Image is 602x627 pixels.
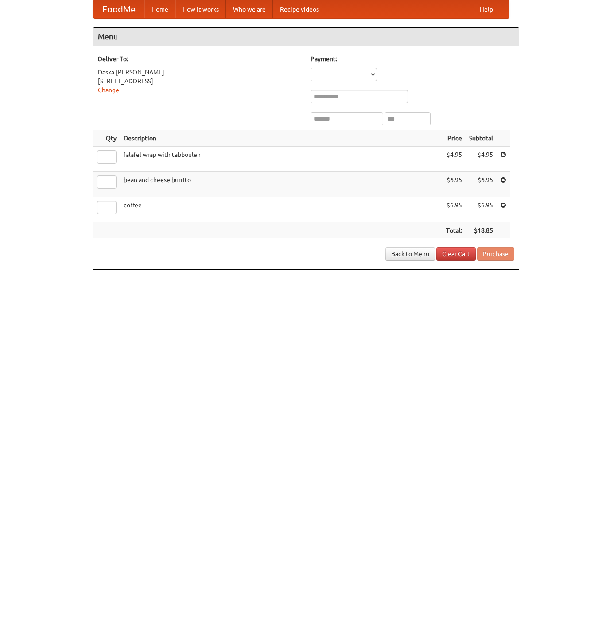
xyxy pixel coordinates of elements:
[311,55,514,63] h5: Payment:
[466,147,497,172] td: $4.95
[443,172,466,197] td: $6.95
[98,77,302,86] div: [STREET_ADDRESS]
[443,197,466,222] td: $6.95
[175,0,226,18] a: How it works
[466,222,497,239] th: $18.85
[98,55,302,63] h5: Deliver To:
[93,0,144,18] a: FoodMe
[144,0,175,18] a: Home
[443,130,466,147] th: Price
[466,130,497,147] th: Subtotal
[120,172,443,197] td: bean and cheese burrito
[436,247,476,261] a: Clear Cart
[466,197,497,222] td: $6.95
[473,0,500,18] a: Help
[120,147,443,172] td: falafel wrap with tabbouleh
[385,247,435,261] a: Back to Menu
[477,247,514,261] button: Purchase
[98,68,302,77] div: Daska [PERSON_NAME]
[226,0,273,18] a: Who we are
[273,0,326,18] a: Recipe videos
[93,28,519,46] h4: Menu
[443,222,466,239] th: Total:
[443,147,466,172] td: $4.95
[93,130,120,147] th: Qty
[466,172,497,197] td: $6.95
[120,130,443,147] th: Description
[120,197,443,222] td: coffee
[98,86,119,93] a: Change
